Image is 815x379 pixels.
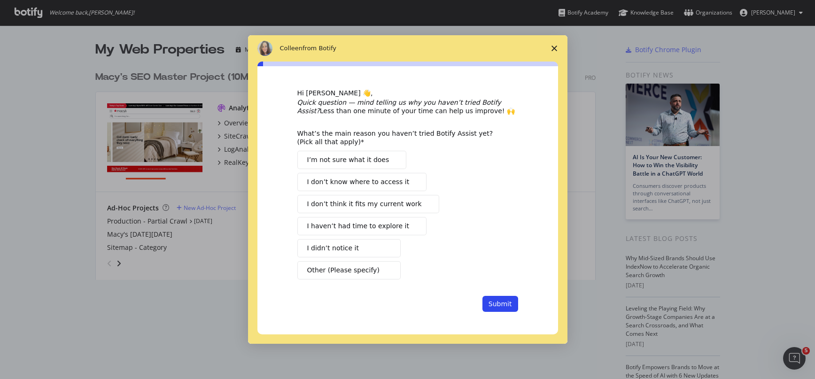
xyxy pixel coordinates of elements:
[297,99,501,115] i: Quick question — mind telling us why you haven’t tried Botify Assist?
[297,217,427,235] button: I haven’t had time to explore it
[297,195,439,213] button: I don’t think it fits my current work
[482,296,518,312] button: Submit
[280,45,303,52] span: Colleen
[307,221,409,231] span: I haven’t had time to explore it
[307,199,422,209] span: I don’t think it fits my current work
[297,261,401,279] button: Other (Please specify)
[307,265,380,275] span: Other (Please specify)
[297,173,427,191] button: I don’t know where to access it
[307,243,359,253] span: I didn’t notice it
[297,89,518,98] div: Hi [PERSON_NAME] 👋,
[297,129,504,146] div: What’s the main reason you haven’t tried Botify Assist yet? (Pick all that apply)
[257,41,272,56] img: Profile image for Colleen
[303,45,336,52] span: from Botify
[541,35,567,62] span: Close survey
[297,151,407,169] button: I’m not sure what it does
[307,177,410,187] span: I don’t know where to access it
[297,239,401,257] button: I didn’t notice it
[297,98,518,115] div: Less than one minute of your time can help us improve! 🙌
[307,155,389,165] span: I’m not sure what it does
